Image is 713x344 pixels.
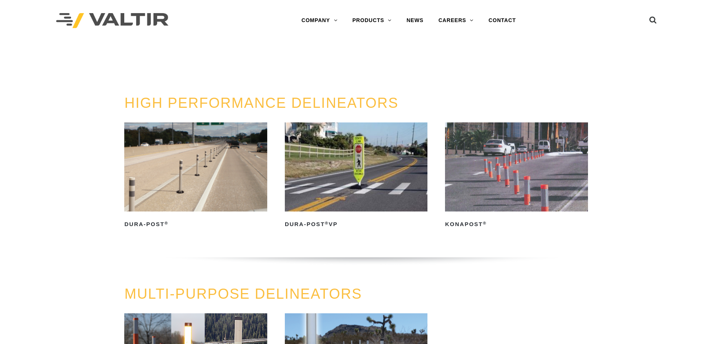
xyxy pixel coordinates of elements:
[345,13,399,28] a: PRODUCTS
[399,13,431,28] a: NEWS
[431,13,481,28] a: CAREERS
[294,13,345,28] a: COMPANY
[124,95,398,111] a: HIGH PERFORMANCE DELINEATORS
[483,221,487,225] sup: ®
[285,122,427,230] a: Dura-Post®VP
[56,13,168,28] img: Valtir
[124,122,267,230] a: Dura-Post®
[124,218,267,230] h2: Dura-Post
[165,221,168,225] sup: ®
[124,286,362,302] a: MULTI-PURPOSE DELINEATORS
[445,218,588,230] h2: KonaPost
[481,13,523,28] a: CONTACT
[445,122,588,230] a: KonaPost®
[285,218,427,230] h2: Dura-Post VP
[325,221,329,225] sup: ®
